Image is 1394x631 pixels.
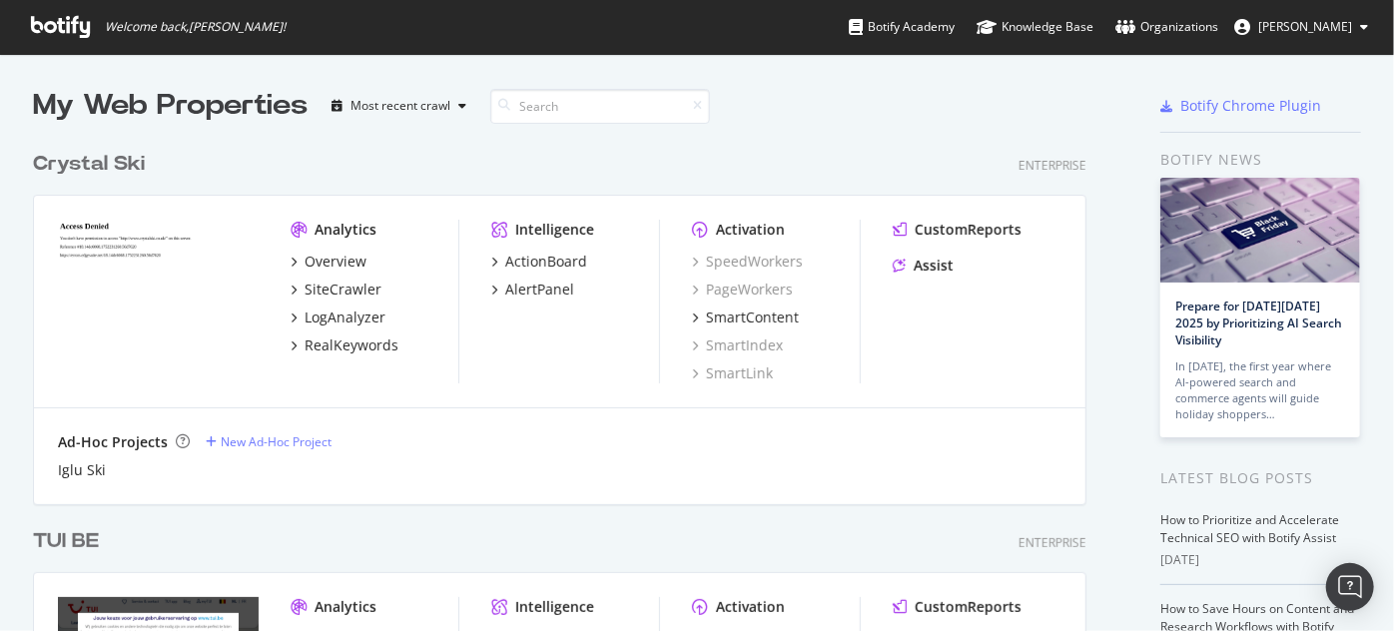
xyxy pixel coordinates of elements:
a: Overview [291,252,366,272]
div: Ad-Hoc Projects [58,432,168,452]
a: Iglu Ski [58,460,106,480]
div: TUI BE [33,527,99,556]
a: SmartIndex [692,335,783,355]
a: Crystal Ski [33,150,153,179]
a: CustomReports [893,220,1022,240]
a: AlertPanel [491,280,574,300]
div: Activation [716,220,785,240]
div: [DATE] [1160,551,1361,569]
a: New Ad-Hoc Project [206,433,332,450]
div: Enterprise [1019,534,1086,551]
button: [PERSON_NAME] [1218,11,1384,43]
div: Analytics [315,220,376,240]
div: In [DATE], the first year where AI-powered search and commerce agents will guide holiday shoppers… [1175,358,1345,422]
div: Overview [305,252,366,272]
a: SpeedWorkers [692,252,803,272]
img: Prepare for Black Friday 2025 by Prioritizing AI Search Visibility [1160,178,1360,283]
a: How to Prioritize and Accelerate Technical SEO with Botify Assist [1160,511,1339,546]
a: PageWorkers [692,280,793,300]
a: ActionBoard [491,252,587,272]
img: crystalski.co.uk [58,220,259,380]
div: Crystal Ski [33,150,145,179]
div: Botify Academy [849,17,955,37]
div: RealKeywords [305,335,398,355]
div: Botify Chrome Plugin [1180,96,1321,116]
span: Kristiina Halme [1258,18,1352,35]
span: Welcome back, [PERSON_NAME] ! [105,19,286,35]
div: ActionBoard [505,252,587,272]
a: CustomReports [893,597,1022,617]
div: Latest Blog Posts [1160,467,1361,489]
a: Prepare for [DATE][DATE] 2025 by Prioritizing AI Search Visibility [1175,298,1342,348]
a: Botify Chrome Plugin [1160,96,1321,116]
div: AlertPanel [505,280,574,300]
div: Enterprise [1019,157,1086,174]
div: New Ad-Hoc Project [221,433,332,450]
div: Most recent crawl [350,100,450,112]
div: CustomReports [915,220,1022,240]
a: Assist [893,256,954,276]
input: Search [490,89,710,124]
div: CustomReports [915,597,1022,617]
div: Knowledge Base [977,17,1093,37]
div: Analytics [315,597,376,617]
a: SmartContent [692,308,799,327]
div: SmartContent [706,308,799,327]
div: LogAnalyzer [305,308,385,327]
div: Organizations [1115,17,1218,37]
div: Open Intercom Messenger [1326,563,1374,611]
div: Assist [914,256,954,276]
a: SiteCrawler [291,280,381,300]
button: Most recent crawl [324,90,474,122]
a: RealKeywords [291,335,398,355]
div: Intelligence [515,220,594,240]
div: Activation [716,597,785,617]
a: SmartLink [692,363,773,383]
a: LogAnalyzer [291,308,385,327]
a: TUI BE [33,527,107,556]
div: Intelligence [515,597,594,617]
div: SiteCrawler [305,280,381,300]
div: My Web Properties [33,86,308,126]
div: Botify news [1160,149,1361,171]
